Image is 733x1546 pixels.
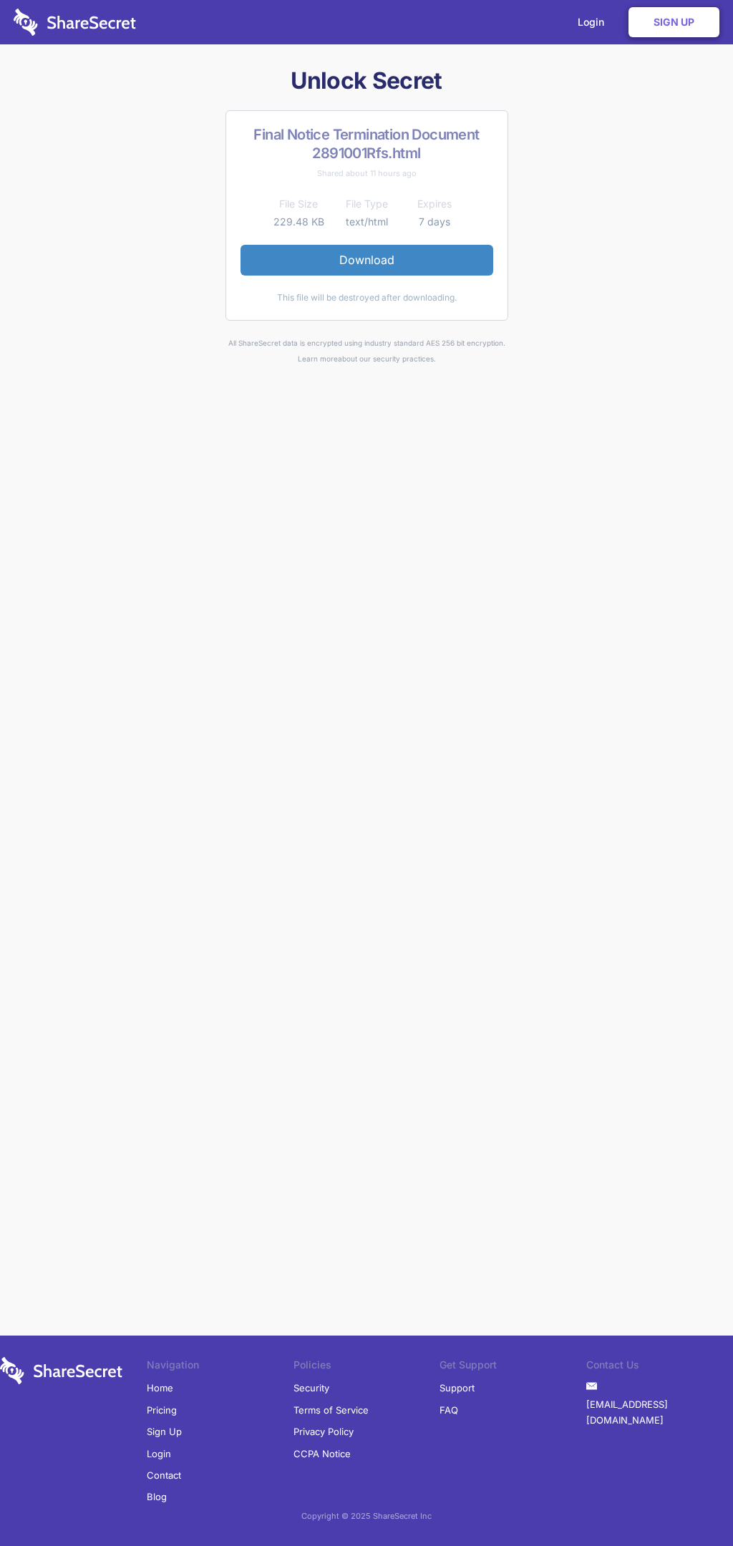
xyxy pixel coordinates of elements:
[147,1399,177,1421] a: Pricing
[586,1394,733,1431] a: [EMAIL_ADDRESS][DOMAIN_NAME]
[293,1421,354,1442] a: Privacy Policy
[440,1399,458,1421] a: FAQ
[241,125,493,162] h2: Final Notice Termination Document 2891001Rfs.html
[401,213,469,230] td: 7 days
[298,354,338,363] a: Learn more
[333,213,401,230] td: text/html
[147,1464,181,1486] a: Contact
[14,9,136,36] img: logo-wordmark-white-trans-d4663122ce5f474addd5e946df7df03e33cb6a1c49d2221995e7729f52c070b2.svg
[440,1357,586,1377] li: Get Support
[401,195,469,213] th: Expires
[147,1486,167,1507] a: Blog
[147,1357,293,1377] li: Navigation
[241,165,493,181] div: Shared about 11 hours ago
[333,195,401,213] th: File Type
[147,1443,171,1464] a: Login
[293,1399,369,1421] a: Terms of Service
[241,290,493,306] div: This file will be destroyed after downloading.
[293,1357,440,1377] li: Policies
[293,1443,351,1464] a: CCPA Notice
[293,1377,329,1399] a: Security
[241,245,493,275] a: Download
[586,1357,733,1377] li: Contact Us
[265,213,333,230] td: 229.48 KB
[147,1421,182,1442] a: Sign Up
[440,1377,475,1399] a: Support
[147,1377,173,1399] a: Home
[265,195,333,213] th: File Size
[628,7,719,37] a: Sign Up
